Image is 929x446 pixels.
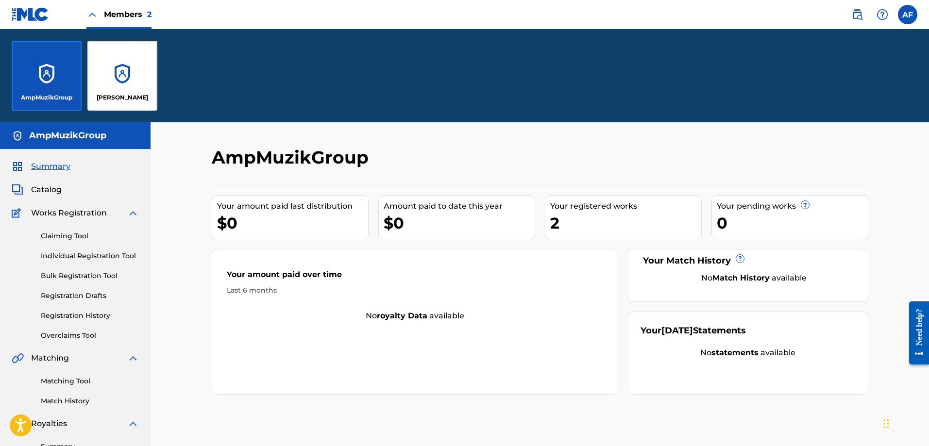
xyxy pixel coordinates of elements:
[12,352,24,364] img: Matching
[41,396,139,406] a: Match History
[898,5,917,24] div: User Menu
[12,7,49,21] img: MLC Logo
[12,130,23,142] img: Accounts
[41,271,139,281] a: Bulk Registration Tool
[12,207,24,219] img: Works Registration
[227,285,604,296] div: Last 6 months
[712,273,770,282] strong: Match History
[736,255,744,263] span: ?
[641,324,746,337] div: Your Statements
[12,184,62,196] a: CatalogCatalog
[902,294,929,372] iframe: Resource Center
[41,376,139,386] a: Matching Tool
[127,418,139,429] img: expand
[550,200,701,212] div: Your registered works
[212,147,373,168] h2: AmpMuzikGroup
[550,212,701,234] div: 2
[212,310,618,322] div: No available
[41,251,139,261] a: Individual Registration Tool
[41,231,139,241] a: Claiming Tool
[21,93,72,102] p: AmpMuzikGroup
[31,161,70,172] span: Summary
[711,348,759,357] strong: statements
[12,161,70,172] a: SummarySummary
[41,311,139,321] a: Registration History
[873,5,892,24] div: Help
[217,212,368,234] div: $0
[12,184,23,196] img: Catalog
[127,207,139,219] img: expand
[384,200,535,212] div: Amount paid to date this year
[147,10,152,19] span: 2
[851,9,863,20] img: search
[717,212,868,234] div: 0
[801,201,809,209] span: ?
[12,161,23,172] img: Summary
[641,254,856,267] div: Your Match History
[377,311,427,320] strong: royalty data
[86,9,98,20] img: Close
[847,5,867,24] a: Public Search
[880,399,929,446] iframe: Chat Widget
[641,347,856,359] div: No available
[104,9,152,20] span: Members
[87,41,157,111] a: Accounts[PERSON_NAME]
[41,291,139,301] a: Registration Drafts
[227,269,604,285] div: Your amount paid over time
[883,409,889,438] div: Drag
[12,418,23,429] img: Royalties
[97,93,148,102] p: Anthony Fleming
[653,272,856,284] div: No available
[127,352,139,364] img: expand
[31,352,69,364] span: Matching
[41,330,139,341] a: Overclaims Tool
[217,200,368,212] div: Your amount paid last distribution
[31,207,107,219] span: Works Registration
[29,130,106,141] h5: AmpMuzikGroup
[384,212,535,234] div: $0
[877,9,888,20] img: help
[717,200,868,212] div: Your pending works
[31,184,62,196] span: Catalog
[31,418,67,429] span: Royalties
[661,325,693,336] span: [DATE]
[12,41,82,111] a: AccountsAmpMuzikGroup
